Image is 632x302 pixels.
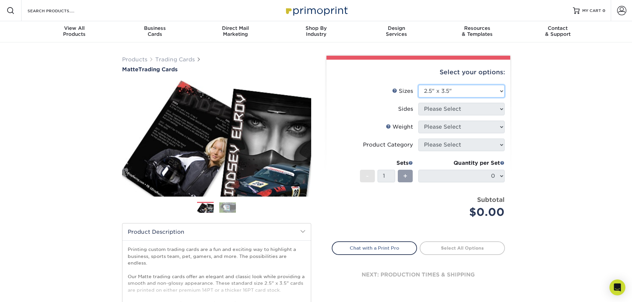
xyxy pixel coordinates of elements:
[356,25,437,31] span: Design
[386,123,413,131] div: Weight
[34,25,115,37] div: Products
[195,21,276,42] a: Direct MailMarketing
[122,56,147,63] a: Products
[122,223,311,240] h2: Product Description
[276,25,356,37] div: Industry
[437,25,518,31] span: Resources
[403,171,407,181] span: +
[276,21,356,42] a: Shop ByIndustry
[602,8,605,13] span: 0
[437,25,518,37] div: & Templates
[420,241,505,255] a: Select All Options
[518,25,598,31] span: Contact
[437,21,518,42] a: Resources& Templates
[356,25,437,37] div: Services
[332,255,505,295] div: next: production times & shipping
[418,159,505,167] div: Quantity per Set
[34,25,115,31] span: View All
[114,25,195,37] div: Cards
[398,105,413,113] div: Sides
[363,141,413,149] div: Product Category
[27,7,92,15] input: SEARCH PRODUCTS.....
[114,21,195,42] a: BusinessCards
[219,202,236,212] img: Trading Cards 02
[366,171,369,181] span: -
[477,196,505,203] strong: Subtotal
[518,25,598,37] div: & Support
[582,8,601,14] span: MY CART
[276,25,356,31] span: Shop By
[197,202,214,214] img: Trading Cards 01
[356,21,437,42] a: DesignServices
[283,3,349,18] img: Primoprint
[332,60,505,85] div: Select your options:
[518,21,598,42] a: Contact& Support
[122,66,311,73] a: MatteTrading Cards
[423,204,505,220] div: $0.00
[609,279,625,295] div: Open Intercom Messenger
[360,159,413,167] div: Sets
[392,87,413,95] div: Sizes
[155,56,195,63] a: Trading Cards
[195,25,276,31] span: Direct Mail
[122,66,311,73] h1: Trading Cards
[122,66,138,73] span: Matte
[114,25,195,31] span: Business
[122,73,311,204] img: Matte 01
[195,25,276,37] div: Marketing
[332,241,417,255] a: Chat with a Print Pro
[34,21,115,42] a: View AllProducts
